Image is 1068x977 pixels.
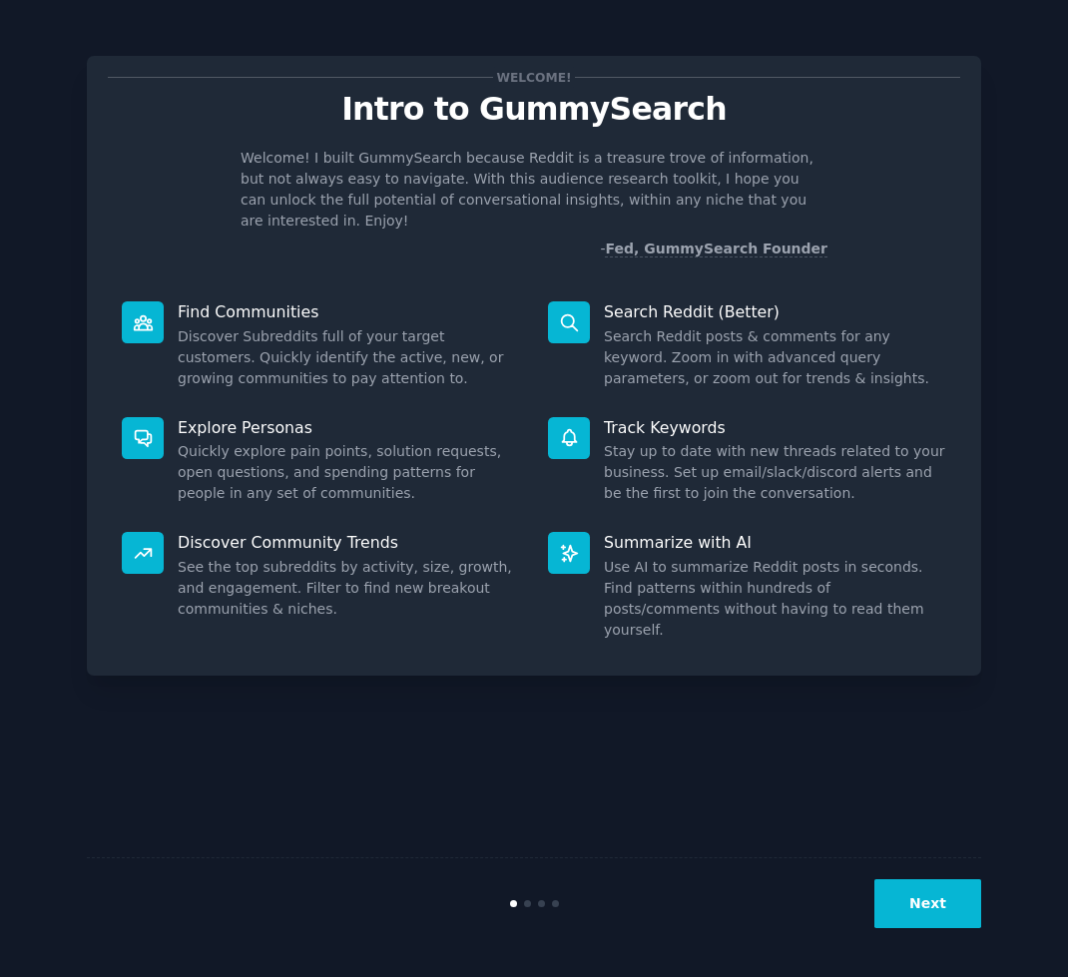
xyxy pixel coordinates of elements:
p: Track Keywords [604,417,946,438]
p: Summarize with AI [604,532,946,553]
dd: Stay up to date with new threads related to your business. Set up email/slack/discord alerts and ... [604,441,946,504]
p: Search Reddit (Better) [604,301,946,322]
p: Welcome! I built GummySearch because Reddit is a treasure trove of information, but not always ea... [241,148,827,232]
dd: Search Reddit posts & comments for any keyword. Zoom in with advanced query parameters, or zoom o... [604,326,946,389]
button: Next [874,879,981,928]
dd: Discover Subreddits full of your target customers. Quickly identify the active, new, or growing c... [178,326,520,389]
p: Explore Personas [178,417,520,438]
dd: Quickly explore pain points, solution requests, open questions, and spending patterns for people ... [178,441,520,504]
dd: See the top subreddits by activity, size, growth, and engagement. Filter to find new breakout com... [178,557,520,620]
span: Welcome! [493,67,575,88]
div: - [600,239,827,259]
dd: Use AI to summarize Reddit posts in seconds. Find patterns within hundreds of posts/comments with... [604,557,946,641]
p: Discover Community Trends [178,532,520,553]
a: Fed, GummySearch Founder [605,241,827,257]
p: Intro to GummySearch [108,92,960,127]
p: Find Communities [178,301,520,322]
